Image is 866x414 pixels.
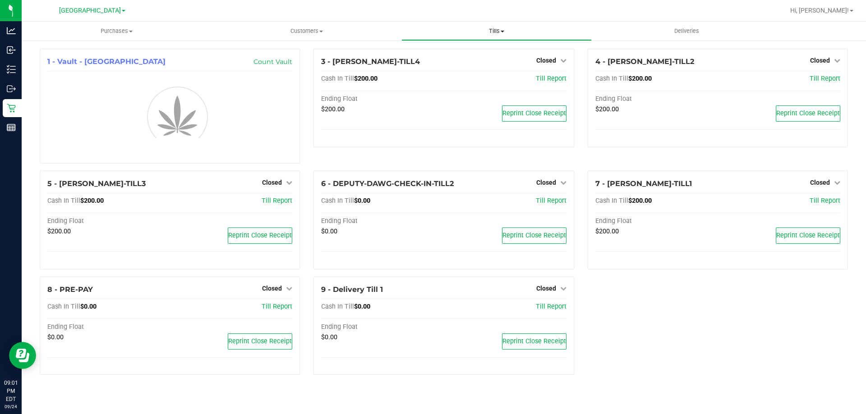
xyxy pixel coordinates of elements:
[22,22,212,41] a: Purchases
[47,303,80,310] span: Cash In Till
[7,26,16,35] inline-svg: Analytics
[536,285,556,292] span: Closed
[262,197,292,205] a: Till Report
[253,58,292,66] a: Count Vault
[7,84,16,93] inline-svg: Outbound
[47,179,146,188] span: 5 - [PERSON_NAME]-TILL3
[502,105,567,122] button: Reprint Close Receipt
[262,179,282,186] span: Closed
[80,197,104,205] span: $200.00
[321,217,444,225] div: Ending Float
[321,227,337,235] span: $0.00
[595,105,619,113] span: $200.00
[354,75,378,82] span: $200.00
[810,57,830,64] span: Closed
[536,197,567,205] a: Till Report
[790,7,849,14] span: Hi, [PERSON_NAME]!
[9,342,36,369] iframe: Resource center
[536,75,567,82] a: Till Report
[262,285,282,292] span: Closed
[628,197,652,205] span: $200.00
[402,27,591,35] span: Tills
[321,57,420,66] span: 3 - [PERSON_NAME]-TILL4
[595,227,619,235] span: $200.00
[321,105,345,113] span: $200.00
[47,323,170,331] div: Ending Float
[536,303,567,310] a: Till Report
[228,232,292,239] span: Reprint Close Receipt
[321,197,354,205] span: Cash In Till
[810,179,830,186] span: Closed
[502,227,567,244] button: Reprint Close Receipt
[228,227,292,244] button: Reprint Close Receipt
[595,179,692,188] span: 7 - [PERSON_NAME]-TILL1
[776,227,840,244] button: Reprint Close Receipt
[776,109,840,117] span: Reprint Close Receipt
[776,232,840,239] span: Reprint Close Receipt
[321,333,337,341] span: $0.00
[47,57,166,66] span: 1 - Vault - [GEOGRAPHIC_DATA]
[595,75,628,82] span: Cash In Till
[7,45,16,55] inline-svg: Inbound
[354,197,370,205] span: $0.00
[321,95,444,103] div: Ending Float
[7,104,16,113] inline-svg: Retail
[595,95,718,103] div: Ending Float
[401,22,591,41] a: Tills
[595,197,628,205] span: Cash In Till
[502,109,566,117] span: Reprint Close Receipt
[80,303,97,310] span: $0.00
[4,403,18,410] p: 09/24
[228,333,292,350] button: Reprint Close Receipt
[321,303,354,310] span: Cash In Till
[354,303,370,310] span: $0.00
[212,22,401,41] a: Customers
[212,27,401,35] span: Customers
[4,379,18,403] p: 09:01 PM EDT
[47,217,170,225] div: Ending Float
[321,285,383,294] span: 9 - Delivery Till 1
[321,75,354,82] span: Cash In Till
[595,217,718,225] div: Ending Float
[502,333,567,350] button: Reprint Close Receipt
[7,123,16,132] inline-svg: Reports
[262,303,292,310] a: Till Report
[628,75,652,82] span: $200.00
[47,333,64,341] span: $0.00
[7,65,16,74] inline-svg: Inventory
[321,179,454,188] span: 6 - DEPUTY-DAWG-CHECK-IN-TILL2
[810,197,840,205] a: Till Report
[228,337,292,345] span: Reprint Close Receipt
[47,197,80,205] span: Cash In Till
[47,285,93,294] span: 8 - PRE-PAY
[502,337,566,345] span: Reprint Close Receipt
[59,7,121,14] span: [GEOGRAPHIC_DATA]
[592,22,782,41] a: Deliveries
[595,57,694,66] span: 4 - [PERSON_NAME]-TILL2
[502,232,566,239] span: Reprint Close Receipt
[536,57,556,64] span: Closed
[22,27,212,35] span: Purchases
[321,323,444,331] div: Ending Float
[662,27,711,35] span: Deliveries
[776,105,840,122] button: Reprint Close Receipt
[47,227,71,235] span: $200.00
[536,179,556,186] span: Closed
[810,75,840,82] a: Till Report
